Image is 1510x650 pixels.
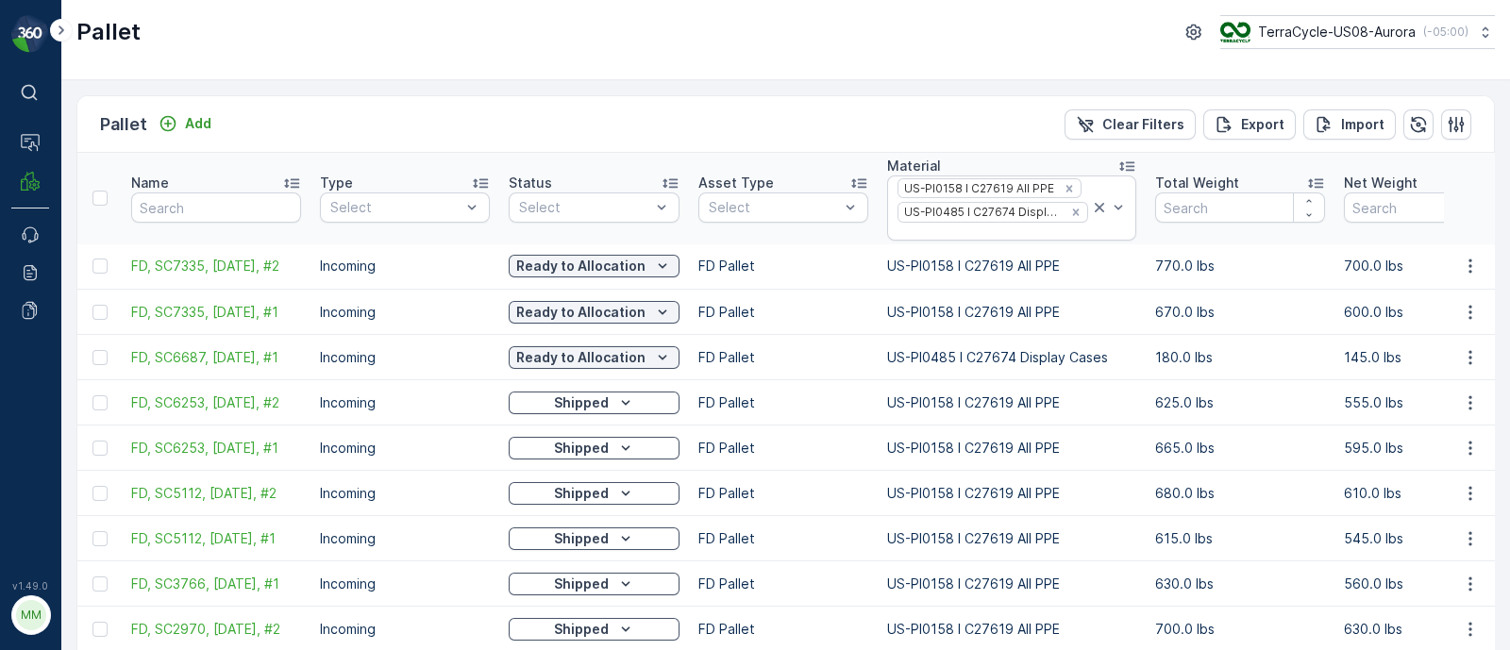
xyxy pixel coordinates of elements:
[1155,174,1239,192] p: Total Weight
[131,529,301,548] span: FD, SC5112, [DATE], #1
[131,393,301,412] span: FD, SC6253, [DATE], #2
[689,244,878,290] td: FD Pallet
[1423,25,1468,40] p: ( -05:00 )
[310,561,499,607] td: Incoming
[320,174,353,192] p: Type
[1155,192,1325,223] input: Search
[92,531,108,546] div: Toggle Row Selected
[131,257,301,275] span: FD, SC7335, [DATE], #2
[131,257,301,275] a: FD, SC7335, 08/20/25, #2
[689,290,878,335] td: FD Pallet
[509,174,552,192] p: Status
[509,527,679,550] button: Shipped
[509,392,679,414] button: Shipped
[509,482,679,505] button: Shipped
[1203,109,1296,140] button: Export
[92,305,108,320] div: Toggle Row Selected
[131,303,301,322] span: FD, SC7335, [DATE], #1
[76,17,141,47] p: Pallet
[554,529,609,548] p: Shipped
[878,561,1146,607] td: US-PI0158 I C27619 All PPE
[516,303,646,322] p: Ready to Allocation
[11,15,49,53] img: logo
[92,622,108,637] div: Toggle Row Selected
[516,348,646,367] p: Ready to Allocation
[92,486,108,501] div: Toggle Row Selected
[509,618,679,641] button: Shipped
[878,516,1146,561] td: US-PI0158 I C27619 All PPE
[698,174,774,192] p: Asset Type
[1220,15,1495,49] button: TerraCycle-US08-Aurora(-05:00)
[151,112,219,135] button: Add
[509,346,679,369] button: Ready to Allocation
[330,198,461,217] p: Select
[131,529,301,548] a: FD, SC5112, 03/12/25, #1
[92,258,108,274] div: Toggle Row Selected
[1065,205,1086,220] div: Remove US-PI0485 I C27674 Display Cases
[878,380,1146,425] td: US-PI0158 I C27619 All PPE
[1102,115,1184,134] p: Clear Filters
[1146,290,1334,335] td: 670.0 lbs
[689,471,878,516] td: FD Pallet
[519,198,650,217] p: Select
[554,575,609,593] p: Shipped
[16,600,46,630] div: MM
[131,484,301,503] a: FD, SC5112, 03/12/25, #2
[689,561,878,607] td: FD Pallet
[131,439,301,458] span: FD, SC6253, [DATE], #1
[131,393,301,412] a: FD, SC6253, 06/02/25, #2
[131,192,301,223] input: Search
[1059,181,1080,196] div: Remove US-PI0158 I C27619 All PPE
[310,516,499,561] td: Incoming
[509,301,679,324] button: Ready to Allocation
[1241,115,1284,134] p: Export
[887,157,941,175] p: Material
[689,516,878,561] td: FD Pallet
[509,573,679,595] button: Shipped
[310,380,499,425] td: Incoming
[1146,561,1334,607] td: 630.0 lbs
[131,575,301,593] span: FD, SC3766, [DATE], #1
[92,441,108,456] div: Toggle Row Selected
[131,575,301,593] a: FD, SC3766, 12/12/24, #1
[1146,471,1334,516] td: 680.0 lbs
[1065,109,1196,140] button: Clear Filters
[554,393,609,412] p: Shipped
[1146,244,1334,290] td: 770.0 lbs
[1303,109,1396,140] button: Import
[509,255,679,277] button: Ready to Allocation
[11,595,49,635] button: MM
[310,290,499,335] td: Incoming
[1146,425,1334,471] td: 665.0 lbs
[185,114,211,133] p: Add
[131,620,301,639] span: FD, SC2970, [DATE], #2
[131,620,301,639] a: FD, SC2970, 10/21/24, #2
[509,437,679,459] button: Shipped
[131,174,169,192] p: Name
[1258,23,1416,42] p: TerraCycle-US08-Aurora
[898,203,1064,221] div: US-PI0485 I C27674 Display Cases
[131,303,301,322] a: FD, SC7335, 08/20/25, #1
[709,198,839,217] p: Select
[131,484,301,503] span: FD, SC5112, [DATE], #2
[131,439,301,458] a: FD, SC6253, 06/02/25, #1
[310,244,499,290] td: Incoming
[310,425,499,471] td: Incoming
[310,335,499,380] td: Incoming
[878,335,1146,380] td: US-PI0485 I C27674 Display Cases
[310,471,499,516] td: Incoming
[878,425,1146,471] td: US-PI0158 I C27619 All PPE
[689,425,878,471] td: FD Pallet
[92,576,108,592] div: Toggle Row Selected
[516,257,646,275] p: Ready to Allocation
[554,439,609,458] p: Shipped
[878,471,1146,516] td: US-PI0158 I C27619 All PPE
[131,348,301,367] span: FD, SC6687, [DATE], #1
[1146,516,1334,561] td: 615.0 lbs
[1220,22,1250,42] img: image_ci7OI47.png
[1341,115,1384,134] p: Import
[1146,380,1334,425] td: 625.0 lbs
[131,348,301,367] a: FD, SC6687, 07/02/25, #1
[92,350,108,365] div: Toggle Row Selected
[689,380,878,425] td: FD Pallet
